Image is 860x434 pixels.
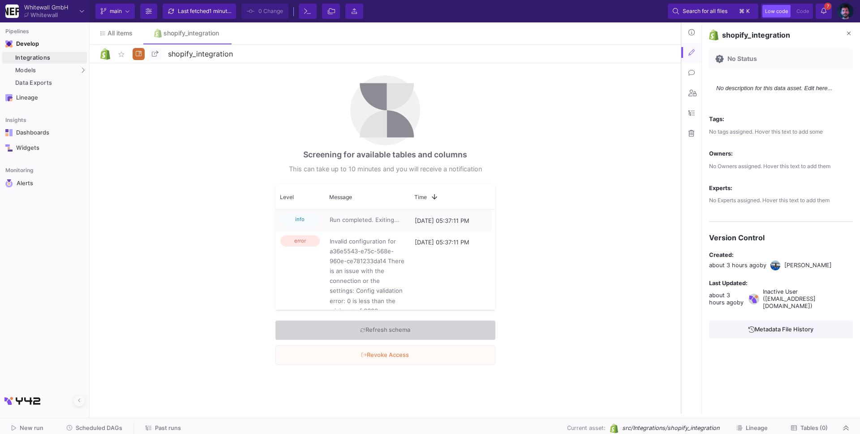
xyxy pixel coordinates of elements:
a: Navigation iconWidgets [2,141,87,155]
button: Refresh schema [275,321,495,340]
div: Version Control [709,233,853,243]
span: No Status [727,55,757,62]
div: This can take up to 10 minutes and you will receive a notification [289,164,482,174]
span: Lineage [746,425,768,431]
span: k [746,6,750,17]
span: All items [107,30,133,37]
img: Shopify [709,30,718,40]
span: Inactive User ([EMAIL_ADDRESS][DOMAIN_NAME]) [763,288,849,310]
span: by [709,262,766,269]
span: main [110,4,122,18]
a: Navigation iconDashboards [2,126,87,140]
span: Message [329,194,352,200]
div: shopify_integration [163,30,219,37]
img: AEdFTp4_RXFoBzJxSaYPMZp7Iyigz82078j9C0hFtL5t=s96-c [770,260,781,271]
span: by [709,292,745,306]
span: error [280,235,320,247]
button: Metadata File History [709,321,853,339]
img: Tab icon [154,29,162,37]
span: Level [280,194,294,200]
div: Whitewall GmbH [24,4,68,10]
span: Revoke Access [361,348,408,362]
span: about 3 hours ago [709,292,737,306]
mat-icon: star_border [116,49,127,60]
a: Navigation iconAlerts [2,176,87,191]
div: No tags assigned. Hover this text to add some [709,124,823,142]
img: Navigation icon [5,40,13,48]
div: Last fetched [178,4,232,18]
div: Integrations [15,54,85,61]
img: zn2Dipnt5kSdWZ4U6JymtAUNwkc8DG3H2NRMgahy.png [837,3,853,19]
span: Scheduled DAGs [76,425,122,431]
div: No Experts assigned. Hover this text to add them [709,193,830,211]
div: Created: [709,252,853,258]
span: Refresh schema [360,323,410,337]
span: Models [15,67,36,74]
div: Experts: [709,186,853,191]
img: Navigation icon [5,129,13,136]
div: Data Exports [15,79,85,87]
img: Shopify [609,424,619,433]
img: Navigation icon [5,144,13,152]
img: no status [715,55,724,63]
img: Navigation icon [5,94,13,101]
button: main [95,4,135,19]
span: Time [414,194,427,200]
div: No Owners assigned. Hover this text to add them [709,159,830,177]
div: Lineage [16,94,74,101]
span: Invalid configuration for a36e5543-e75c-568e-960e-ce781233da14 There is an issue with the connect... [330,236,405,316]
span: New run [20,425,43,431]
span: src/Integrations/shopify_integration [622,424,719,432]
span: info [280,214,320,225]
span: Metadata File History [748,326,813,333]
button: Last fetched1 minute ago [163,4,236,19]
img: Navigation icon [5,179,13,187]
button: Search for all files⌘k [668,4,758,19]
div: Owners: [709,151,853,157]
span: Current asset: [567,424,606,432]
button: ⌘k [736,6,753,17]
div: Develop [16,40,30,48]
button: 7 [816,4,832,19]
span: 7 [824,3,831,10]
img: Logo [100,48,110,60]
mat-expansion-panel-header: Navigation iconDevelop [2,37,87,51]
span: Tables (0) [800,425,828,431]
span: about 3 hours ago [709,262,760,269]
div: Last Updated: [709,281,853,286]
span: 1 minute ago [209,8,241,14]
a: Navigation iconLineage [2,91,87,105]
span: [PERSON_NAME] [784,262,832,269]
a: Data Exports [2,77,87,89]
span: Code [796,8,809,14]
div: Widgets [16,144,74,152]
button: Code [794,5,812,17]
span: Low code [765,8,788,14]
span: Search for all files [683,4,727,18]
button: Revoke Access [276,346,495,365]
div: [DATE] 05:37:11 PM [410,210,494,231]
div: Whitewall [30,12,58,18]
img: YZ4Yr8zUCx6JYM5gIgaTIQYeTXdcwQjnYC8iZtTV.png [5,4,19,18]
div: shopify_integration [722,30,853,40]
div: Tags: [709,117,853,122]
span: Run completed. Exiting... [330,215,405,225]
button: Low code [762,5,791,17]
span: Past runs [155,425,181,431]
span: ⌘ [739,6,744,17]
div: Dashboards [16,129,74,136]
a: Integrations [2,52,87,64]
div: Screening for available tables and columns [303,149,467,161]
div: [DATE] 05:37:11 PM [410,231,494,321]
div: Alerts [17,179,75,187]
